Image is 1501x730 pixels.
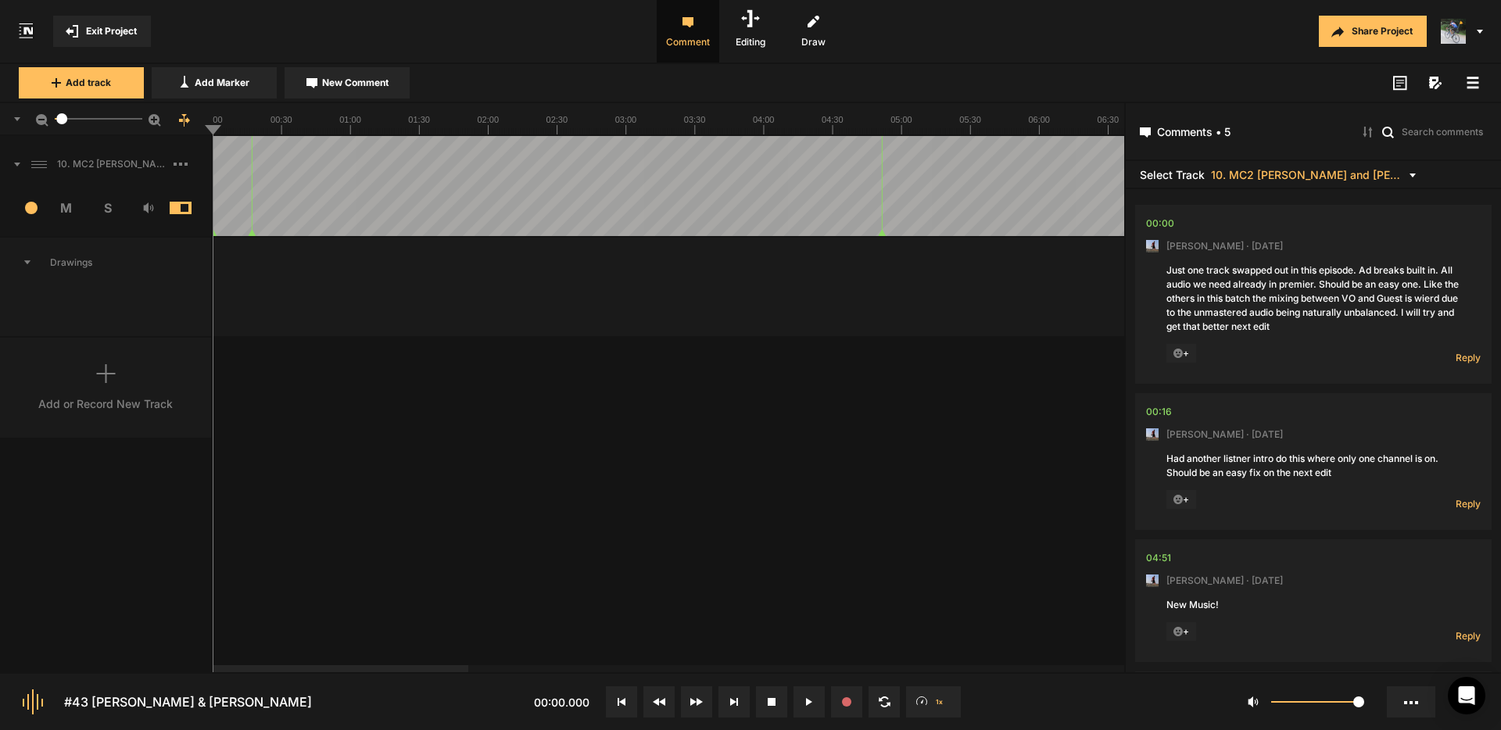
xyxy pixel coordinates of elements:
span: + [1166,490,1196,509]
header: Comments • 5 [1126,103,1501,161]
span: 00:00.000 [534,696,589,709]
span: 10. MC2 [PERSON_NAME] and [PERSON_NAME] Lock` [51,157,174,171]
span: [PERSON_NAME] · [DATE] [1166,428,1283,442]
button: 1x [906,686,961,717]
div: 00:16.974 [1146,404,1172,420]
img: ACg8ocLxXzHjWyafR7sVkIfmxRufCxqaSAR27SDjuE-ggbMy1qqdgD8=s96-c [1441,19,1466,44]
text: 03:00 [615,115,637,124]
text: 04:00 [753,115,775,124]
span: Reply [1456,497,1481,510]
button: Add Marker [152,67,277,98]
text: 04:30 [822,115,844,124]
span: M [46,199,88,217]
div: 04:51.368 [1146,550,1171,566]
span: S [87,199,128,217]
span: + [1166,622,1196,641]
img: ACg8ocJ5zrP0c3SJl5dKscm-Goe6koz8A9fWD7dpguHuX8DX5VIxymM=s96-c [1146,574,1159,587]
span: [PERSON_NAME] · [DATE] [1166,239,1283,253]
div: Open Intercom Messenger [1448,677,1485,714]
span: Reply [1456,629,1481,642]
span: 10. MC2 [PERSON_NAME] and [PERSON_NAME] Lock` [1211,169,1406,181]
button: New Comment [285,67,410,98]
button: Add track [19,67,144,98]
text: 03:30 [684,115,706,124]
span: New Comment [322,76,389,90]
img: ACg8ocJ5zrP0c3SJl5dKscm-Goe6koz8A9fWD7dpguHuX8DX5VIxymM=s96-c [1146,240,1159,252]
text: 05:30 [959,115,981,124]
span: Add Marker [195,76,249,90]
span: Add track [66,76,111,90]
text: 05:00 [890,115,912,124]
span: Exit Project [86,24,137,38]
img: ACg8ocJ5zrP0c3SJl5dKscm-Goe6koz8A9fWD7dpguHuX8DX5VIxymM=s96-c [1146,428,1159,441]
header: Select Track [1126,161,1501,189]
text: 01:00 [339,115,361,124]
span: + [1166,344,1196,363]
span: Reply [1456,351,1481,364]
text: 00:30 [270,115,292,124]
text: 06:00 [1028,115,1050,124]
span: [PERSON_NAME] · [DATE] [1166,574,1283,588]
div: New Music! [1166,598,1460,612]
div: #43 [PERSON_NAME] & [PERSON_NAME] [64,692,312,711]
div: 00:00.000 [1146,216,1174,231]
text: 02:00 [477,115,499,124]
div: Add or Record New Track [38,395,173,412]
text: 06:30 [1098,115,1119,124]
div: Had another listner intro do this where only one channel is on. Should be an easy fix on the next... [1166,452,1460,480]
button: Exit Project [53,16,151,47]
div: Just one track swapped out in this episode. Ad breaks built in. All audio we need already in prem... [1166,263,1460,334]
text: 01:30 [408,115,430,124]
text: 02:30 [546,115,568,124]
input: Search comments [1400,123,1487,139]
button: Share Project [1319,16,1427,47]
